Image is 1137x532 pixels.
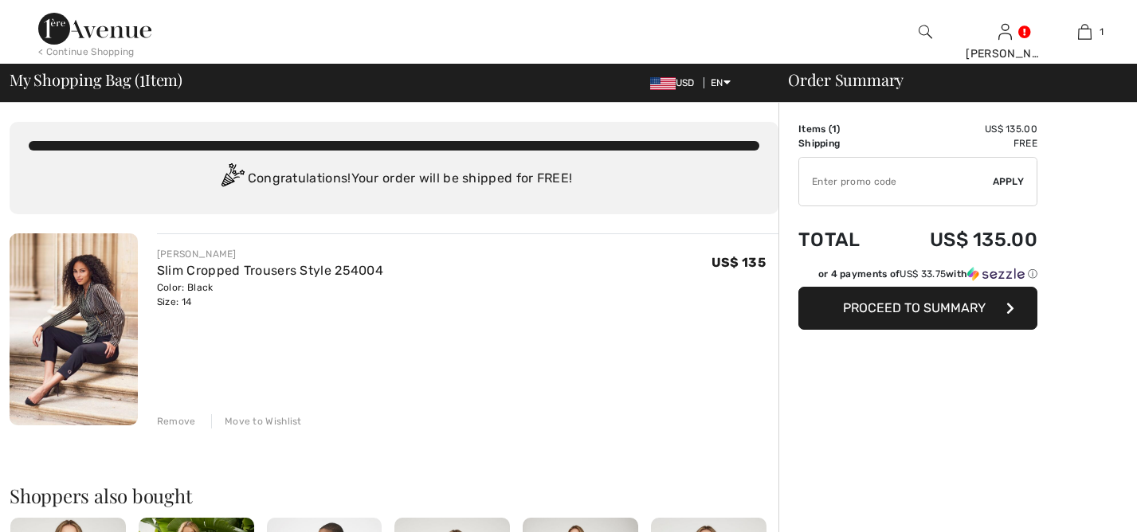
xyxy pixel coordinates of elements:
img: My Info [998,22,1012,41]
button: Proceed to Summary [798,287,1037,330]
img: My Bag [1078,22,1092,41]
img: Sezzle [967,267,1025,281]
img: 1ère Avenue [38,13,151,45]
td: US$ 135.00 [885,122,1037,136]
td: Total [798,213,885,267]
span: Apply [993,174,1025,189]
div: [PERSON_NAME] [157,247,383,261]
span: Proceed to Summary [843,300,986,315]
img: Congratulation2.svg [216,163,248,195]
td: Items ( ) [798,122,885,136]
td: Free [885,136,1037,151]
span: US$ 33.75 [900,268,946,280]
div: Order Summary [769,72,1127,88]
span: My Shopping Bag ( Item) [10,72,182,88]
img: US Dollar [650,77,676,90]
div: Move to Wishlist [211,414,302,428]
td: Shipping [798,136,885,151]
div: Remove [157,414,196,428]
div: or 4 payments of with [818,267,1037,281]
input: Promo code [799,158,993,205]
a: Slim Cropped Trousers Style 254004 [157,263,383,278]
span: 1 [1100,25,1104,39]
img: Slim Cropped Trousers Style 254004 [10,233,138,425]
div: Color: Black Size: 14 [157,280,383,309]
td: US$ 135.00 [885,213,1037,267]
a: 1 [1045,22,1123,41]
h2: Shoppers also bought [10,486,778,505]
span: US$ 135 [712,255,766,270]
img: search the website [919,22,932,41]
iframe: Opens a widget where you can chat to one of our agents [1036,484,1121,524]
div: < Continue Shopping [38,45,135,59]
span: 1 [832,123,837,135]
span: 1 [139,68,145,88]
span: USD [650,77,701,88]
a: Sign In [998,24,1012,39]
span: EN [711,77,731,88]
div: [PERSON_NAME] [966,45,1044,62]
div: Congratulations! Your order will be shipped for FREE! [29,163,759,195]
div: or 4 payments ofUS$ 33.75withSezzle Click to learn more about Sezzle [798,267,1037,287]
